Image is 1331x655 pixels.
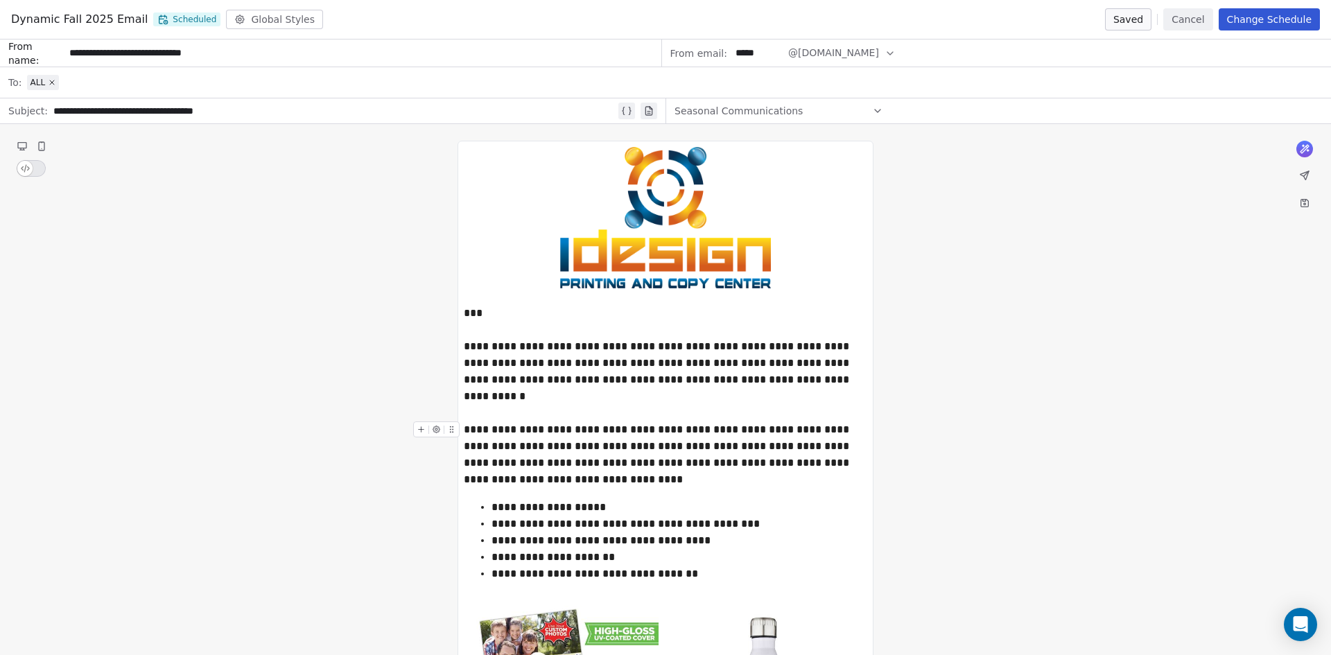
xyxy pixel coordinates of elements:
[226,10,323,29] button: Global Styles
[670,46,727,60] span: From email:
[1163,8,1212,30] button: Cancel
[1219,8,1320,30] button: Change Schedule
[788,46,879,60] span: @[DOMAIN_NAME]
[8,76,21,89] span: To:
[153,12,220,26] span: Scheduled
[8,104,48,122] span: Subject:
[675,104,803,118] span: Seasonal Communications
[8,40,64,67] span: From name:
[1284,608,1317,641] div: Open Intercom Messenger
[11,11,148,28] span: Dynamic Fall 2025 Email
[1105,8,1151,30] button: Saved
[30,77,45,88] span: ALL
